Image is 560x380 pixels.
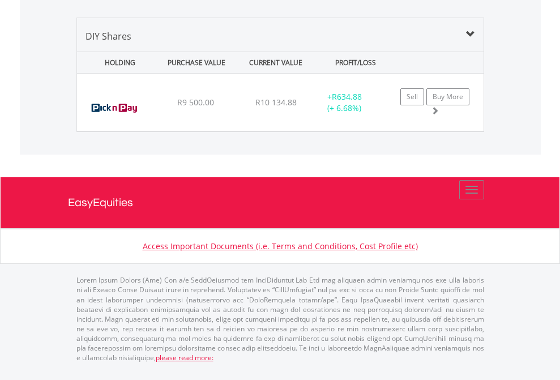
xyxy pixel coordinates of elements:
[177,97,214,108] span: R9 500.00
[76,275,484,362] p: Lorem Ipsum Dolors (Ame) Con a/e SeddOeiusmod tem InciDiduntut Lab Etd mag aliquaen admin veniamq...
[309,91,380,114] div: + (+ 6.68%)
[78,52,155,73] div: HOLDING
[83,88,147,128] img: EQU.ZA.PIK.png
[255,97,297,108] span: R10 134.88
[143,241,418,251] a: Access Important Documents (i.e. Terms and Conditions, Cost Profile etc)
[332,91,362,102] span: R634.88
[237,52,314,73] div: CURRENT VALUE
[426,88,469,105] a: Buy More
[158,52,235,73] div: PURCHASE VALUE
[86,30,131,42] span: DIY Shares
[317,52,394,73] div: PROFIT/LOSS
[68,177,493,228] a: EasyEquities
[400,88,424,105] a: Sell
[156,353,213,362] a: please read more:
